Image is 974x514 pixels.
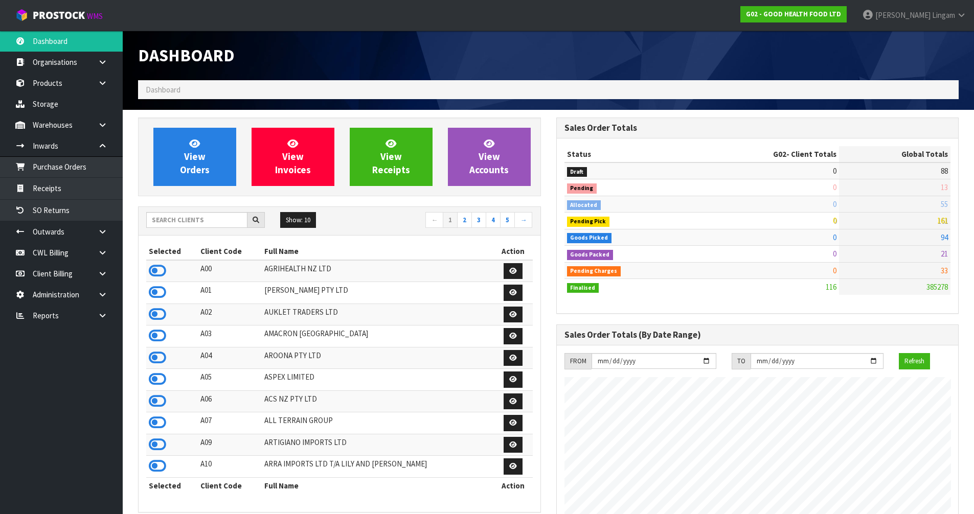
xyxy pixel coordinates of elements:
[262,325,493,347] td: AMACRON [GEOGRAPHIC_DATA]
[567,217,610,227] span: Pending Pick
[275,137,311,176] span: View Invoices
[198,412,262,434] td: A07
[926,282,948,292] span: 385278
[262,282,493,304] td: [PERSON_NAME] PTY LTD
[567,233,612,243] span: Goods Picked
[564,146,692,162] th: Status
[941,232,948,242] span: 94
[262,477,493,494] th: Full Name
[146,212,247,228] input: Search clients
[146,85,180,95] span: Dashboard
[567,167,587,177] span: Draft
[567,250,614,260] span: Goods Packed
[198,260,262,282] td: A00
[180,137,210,176] span: View Orders
[262,412,493,434] td: ALL TERRAIN GROUP
[262,303,493,325] td: AUKLET TRADERS LTD
[262,456,493,478] td: ARRA IMPORTS LTD T/A LILY AND [PERSON_NAME]
[564,123,951,133] h3: Sales Order Totals
[691,146,839,162] th: - Client Totals
[262,243,493,260] th: Full Name
[941,266,948,275] span: 33
[198,434,262,456] td: A09
[262,260,493,282] td: AGRIHEALTH NZ LTD
[443,212,458,228] a: 1
[746,10,841,18] strong: G02 - GOOD HEALTH FOOD LTD
[198,477,262,494] th: Client Code
[87,11,103,21] small: WMS
[937,216,948,225] span: 161
[833,166,836,176] span: 0
[514,212,532,228] a: →
[252,128,334,186] a: ViewInvoices
[567,266,621,276] span: Pending Charges
[833,199,836,209] span: 0
[146,477,198,494] th: Selected
[875,10,931,20] span: [PERSON_NAME]
[564,353,592,369] div: FROM
[198,390,262,412] td: A06
[372,137,410,176] span: View Receipts
[198,456,262,478] td: A10
[567,200,601,211] span: Allocated
[833,182,836,192] span: 0
[457,212,472,228] a: 2
[494,243,533,260] th: Action
[198,303,262,325] td: A02
[262,347,493,369] td: AROONA PTY LTD
[347,212,533,230] nav: Page navigation
[564,330,951,340] h3: Sales Order Totals (By Date Range)
[941,199,948,209] span: 55
[500,212,515,228] a: 5
[471,212,486,228] a: 3
[138,44,235,66] span: Dashboard
[425,212,443,228] a: ←
[773,149,786,159] span: G02
[262,434,493,456] td: ARTIGIANO IMPORTS LTD
[839,146,950,162] th: Global Totals
[33,9,85,22] span: ProStock
[826,282,836,292] span: 116
[833,216,836,225] span: 0
[198,369,262,391] td: A05
[941,249,948,259] span: 21
[740,6,847,22] a: G02 - GOOD HEALTH FOOD LTD
[198,282,262,304] td: A01
[932,10,955,20] span: Lingam
[833,249,836,259] span: 0
[350,128,433,186] a: ViewReceipts
[567,283,599,293] span: Finalised
[198,243,262,260] th: Client Code
[941,182,948,192] span: 13
[262,369,493,391] td: ASPEX LIMITED
[146,243,198,260] th: Selected
[567,183,597,194] span: Pending
[280,212,316,228] button: Show: 10
[833,266,836,275] span: 0
[494,477,533,494] th: Action
[15,9,28,21] img: cube-alt.png
[198,347,262,369] td: A04
[833,232,836,242] span: 0
[941,166,948,176] span: 88
[262,390,493,412] td: ACS NZ PTY LTD
[198,325,262,347] td: A03
[486,212,501,228] a: 4
[153,128,236,186] a: ViewOrders
[448,128,531,186] a: ViewAccounts
[469,137,509,176] span: View Accounts
[899,353,930,369] button: Refresh
[732,353,751,369] div: TO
